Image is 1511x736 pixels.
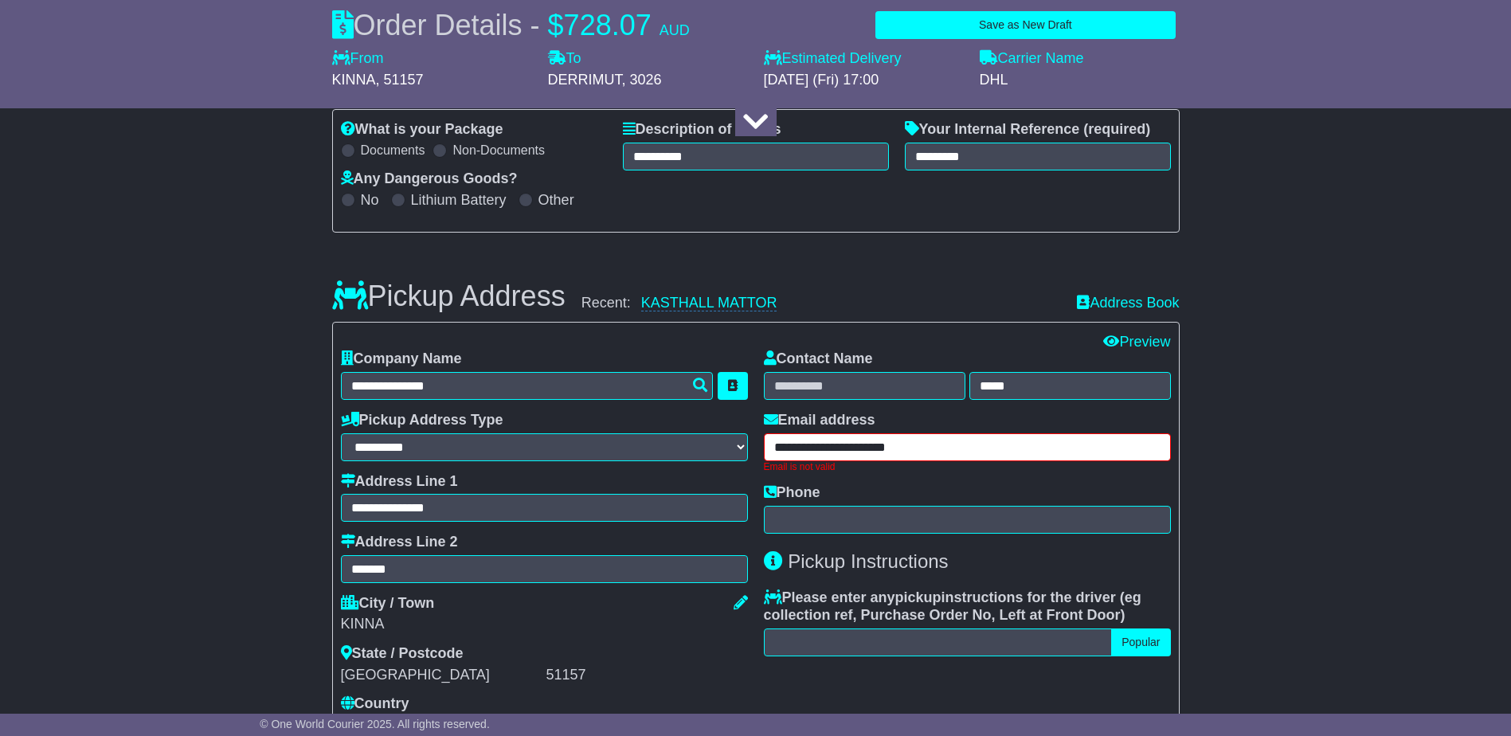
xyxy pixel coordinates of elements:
span: KINNA [332,72,376,88]
label: Email address [764,412,875,429]
button: Save as New Draft [875,11,1175,39]
span: , 3026 [622,72,662,88]
button: Popular [1111,628,1170,656]
label: Non-Documents [452,143,545,158]
div: DHL [980,72,1180,89]
span: © One World Courier 2025. All rights reserved. [260,718,490,730]
label: Address Line 1 [341,473,458,491]
label: Pickup Address Type [341,412,503,429]
label: Any Dangerous Goods? [341,170,518,188]
div: KINNA [341,616,748,633]
label: Documents [361,143,425,158]
div: [GEOGRAPHIC_DATA] [341,667,542,684]
span: eg collection ref, Purchase Order No, Left at Front Door [764,589,1141,623]
div: Email is not valid [764,461,1171,472]
a: Address Book [1077,295,1179,312]
label: Address Line 2 [341,534,458,551]
span: , 51157 [376,72,424,88]
div: Order Details - [332,8,690,42]
span: pickup [895,589,941,605]
label: State / Postcode [341,645,464,663]
label: Estimated Delivery [764,50,964,68]
label: From [332,50,384,68]
label: Please enter any instructions for the driver ( ) [764,589,1171,624]
a: Preview [1103,334,1170,350]
span: $ [548,9,564,41]
span: AUD [660,22,690,38]
label: Phone [764,484,820,502]
div: Recent: [581,295,1062,312]
label: Contact Name [764,350,873,368]
label: No [361,192,379,209]
div: [DATE] (Fri) 17:00 [764,72,964,89]
label: Company Name [341,350,462,368]
a: KASTHALL MATTOR [641,295,777,311]
h3: Pickup Address [332,280,566,312]
label: What is your Package [341,121,503,139]
span: 728.07 [564,9,652,41]
div: 51157 [546,667,748,684]
label: To [548,50,581,68]
label: Lithium Battery [411,192,507,209]
label: Country [341,695,409,713]
label: Other [538,192,574,209]
span: Pickup Instructions [788,550,948,572]
label: City / Town [341,595,435,613]
label: Carrier Name [980,50,1084,68]
span: DERRIMUT [548,72,622,88]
